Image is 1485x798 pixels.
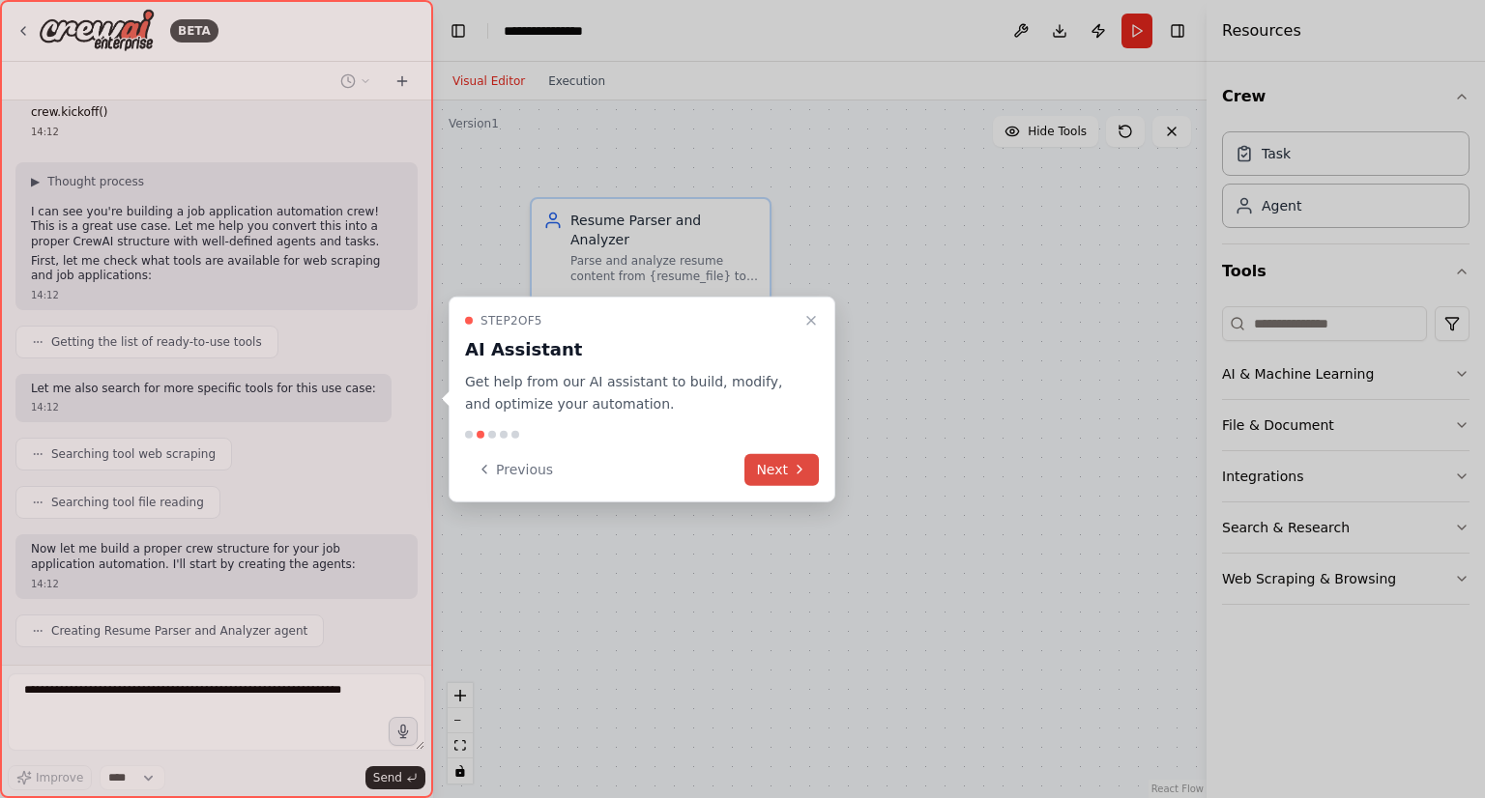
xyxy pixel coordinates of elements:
[445,17,472,44] button: Hide left sidebar
[744,453,819,485] button: Next
[465,336,796,363] h3: AI Assistant
[800,309,823,332] button: Close walkthrough
[480,313,542,328] span: Step 2 of 5
[465,453,565,485] button: Previous
[465,371,796,415] p: Get help from our AI assistant to build, modify, and optimize your automation.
